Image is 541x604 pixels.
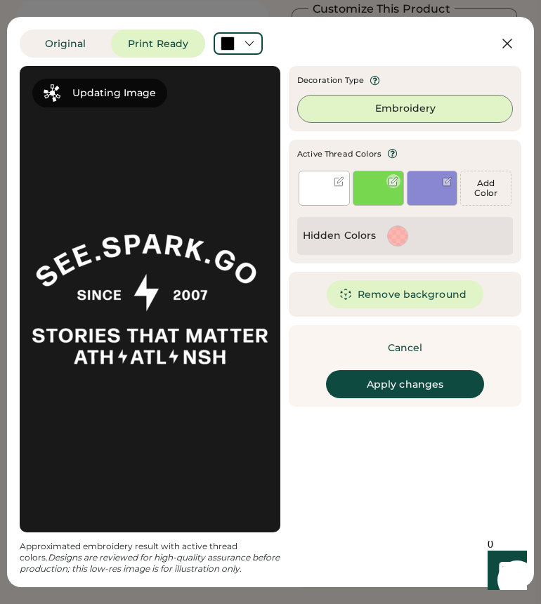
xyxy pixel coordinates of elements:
div: Hidden Colors [303,229,376,243]
button: Apply changes [326,370,484,398]
div: Decoration Type [297,74,364,86]
button: Original [20,29,111,58]
button: Cancel [356,334,455,362]
iframe: Front Chat [474,541,535,601]
div: Add Color [465,178,507,198]
div: Approximated embroidery result with active thread colors. [20,541,280,575]
button: Remove background [327,280,483,308]
button: Print Ready [111,29,205,58]
div: Active Thread Colors [297,148,382,160]
div: Embroidery [375,102,436,116]
em: Designs are reviewed for high-quality assurance before production; this low-res image is for illu... [20,552,282,574]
